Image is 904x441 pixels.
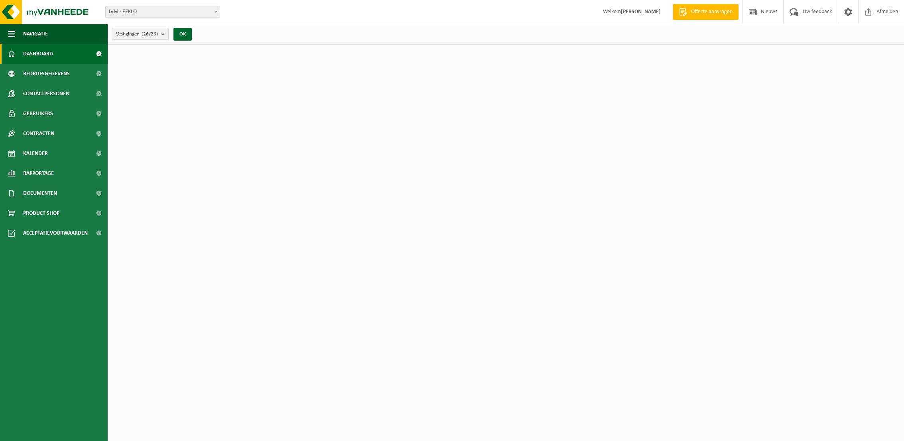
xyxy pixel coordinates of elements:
span: Kalender [23,143,48,163]
button: Vestigingen(26/26) [112,28,169,40]
span: Gebruikers [23,104,53,123]
strong: [PERSON_NAME] [621,9,661,15]
a: Offerte aanvragen [673,4,739,20]
span: Rapportage [23,163,54,183]
span: Navigatie [23,24,48,44]
span: Offerte aanvragen [689,8,735,16]
span: Bedrijfsgegevens [23,64,70,84]
span: Vestigingen [116,28,158,40]
span: IVM - EEKLO [106,6,220,18]
span: Dashboard [23,44,53,64]
span: Product Shop [23,203,59,223]
span: Contactpersonen [23,84,69,104]
span: IVM - EEKLO [105,6,220,18]
span: Acceptatievoorwaarden [23,223,88,243]
span: Documenten [23,183,57,203]
count: (26/26) [142,31,158,37]
span: Contracten [23,123,54,143]
button: OK [173,28,192,41]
